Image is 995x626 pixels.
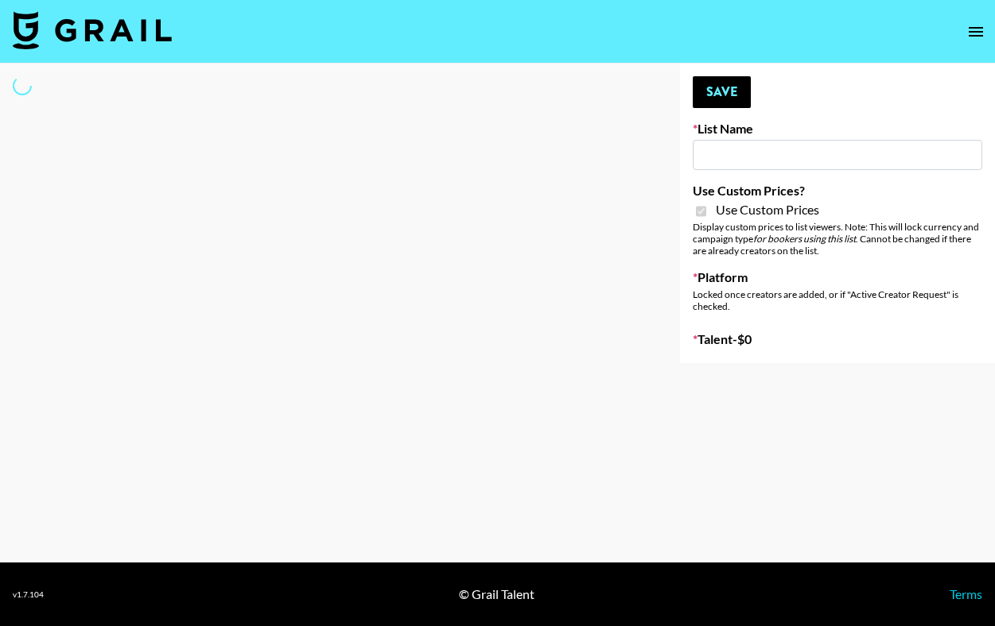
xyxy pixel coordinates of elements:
button: open drawer [960,16,992,48]
div: v 1.7.104 [13,589,44,600]
span: Use Custom Prices [716,202,819,218]
label: List Name [693,121,982,137]
div: Locked once creators are added, or if "Active Creator Request" is checked. [693,288,982,312]
label: Use Custom Prices? [693,183,982,199]
div: Display custom prices to list viewers. Note: This will lock currency and campaign type . Cannot b... [693,221,982,257]
button: Save [693,76,751,108]
em: for bookers using this list [753,233,856,245]
div: © Grail Talent [459,586,534,602]
label: Platform [693,269,982,285]
img: Grail Talent [13,11,172,49]
a: Terms [950,586,982,601]
label: Talent - $ 0 [693,331,982,347]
